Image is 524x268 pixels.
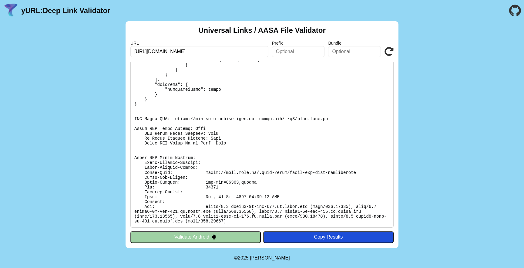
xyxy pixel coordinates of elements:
span: 2025 [238,255,249,260]
input: Required [130,46,268,57]
input: Optional [328,46,381,57]
img: yURL Logo [3,3,19,19]
label: Prefix [272,41,325,46]
a: yURL:Deep Link Validator [21,6,110,15]
h2: Universal Links / AASA File Validator [198,26,326,35]
label: Bundle [328,41,381,46]
button: Validate Android [130,231,261,243]
img: droidIcon.svg [212,234,217,239]
label: URL [130,41,268,46]
footer: © [234,248,290,268]
pre: Lorem ipsu do: sitam://cons.adip.el/.sedd-eiusm/tempo-inc-utla-etdoloremag Al Enimadmi: Veni Quis... [130,61,394,228]
button: Copy Results [263,231,394,243]
a: Michael Ibragimchayev's Personal Site [250,255,290,260]
input: Optional [272,46,325,57]
div: Copy Results [266,234,391,240]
